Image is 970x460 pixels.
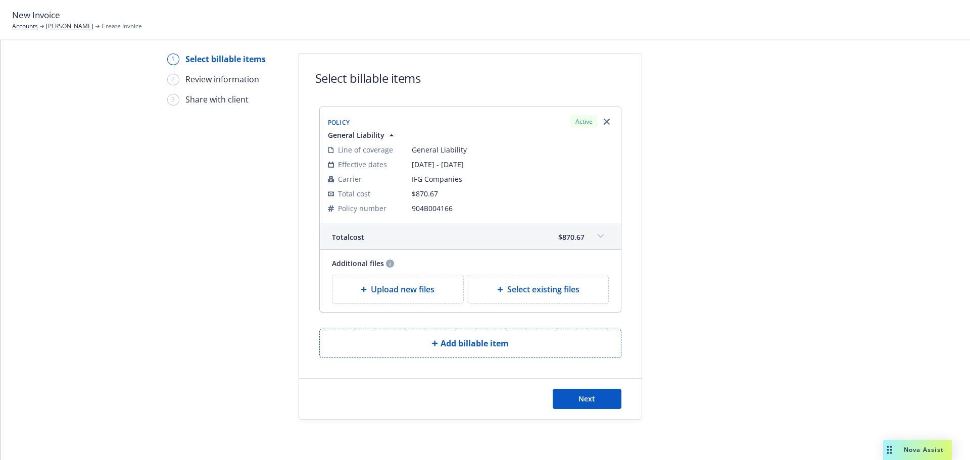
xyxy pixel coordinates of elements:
span: General Liability [328,130,384,140]
div: Select billable items [185,53,266,65]
div: Upload new files [332,275,464,304]
a: [PERSON_NAME] [46,22,93,31]
div: Select existing files [468,275,609,304]
span: New Invoice [12,9,60,22]
span: Nova Assist [904,445,944,454]
span: IFG Companies [412,174,613,184]
span: Policy number [338,203,386,214]
span: Total cost [338,188,370,199]
span: $870.67 [558,232,585,242]
div: Drag to move [883,440,896,460]
span: Next [578,394,595,403]
span: Effective dates [338,159,387,170]
span: Add billable item [441,337,509,349]
div: 3 [167,94,179,106]
div: Totalcost$870.67 [320,224,621,249]
div: 1 [167,54,179,65]
span: Line of coverage [338,144,393,155]
div: Review information [185,73,259,85]
span: 904B004166 [412,203,613,214]
span: Select existing files [507,283,579,295]
a: Accounts [12,22,38,31]
button: Nova Assist [883,440,952,460]
span: $870.67 [412,189,438,198]
span: Total cost [332,232,364,242]
button: Add billable item [319,329,621,358]
span: General Liability [412,144,613,155]
h1: Select billable items [315,70,421,86]
div: 2 [167,74,179,85]
span: Upload new files [371,283,434,295]
span: Create Invoice [102,22,142,31]
span: Policy [328,118,350,127]
span: [DATE] - [DATE] [412,159,613,170]
a: Remove browser [601,116,613,128]
button: General Liability [328,130,397,140]
div: Active [570,115,598,128]
div: Share with client [185,93,249,106]
button: Next [553,389,621,409]
span: Carrier [338,174,362,184]
span: Additional files [332,258,384,269]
